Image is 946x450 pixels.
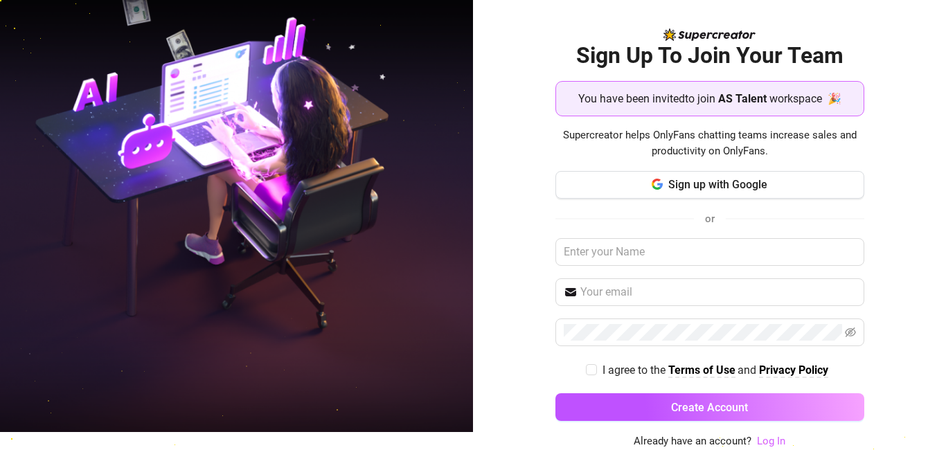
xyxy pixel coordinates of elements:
a: Terms of Use [668,363,735,378]
span: and [738,363,759,377]
span: I agree to the [603,363,668,377]
strong: Terms of Use [668,363,735,377]
span: workspace 🎉 [769,90,841,107]
span: Supercreator helps OnlyFans chatting teams increase sales and productivity on OnlyFans. [555,127,864,160]
span: You have been invited to join [578,90,715,107]
img: logo-BBDzfeDw.svg [663,28,756,41]
a: Privacy Policy [759,363,828,378]
strong: Privacy Policy [759,363,828,377]
span: Sign up with Google [668,178,767,191]
strong: AS Talent [718,92,767,105]
span: eye-invisible [845,327,856,338]
span: or [705,213,715,225]
input: Your email [580,284,856,300]
span: Create Account [671,401,748,414]
a: Log In [757,433,785,450]
button: Create Account [555,393,864,421]
span: Already have an account? [634,433,751,450]
a: Log In [757,435,785,447]
button: Sign up with Google [555,171,864,199]
h2: Sign Up To Join Your Team [555,42,864,70]
input: Enter your Name [555,238,864,266]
